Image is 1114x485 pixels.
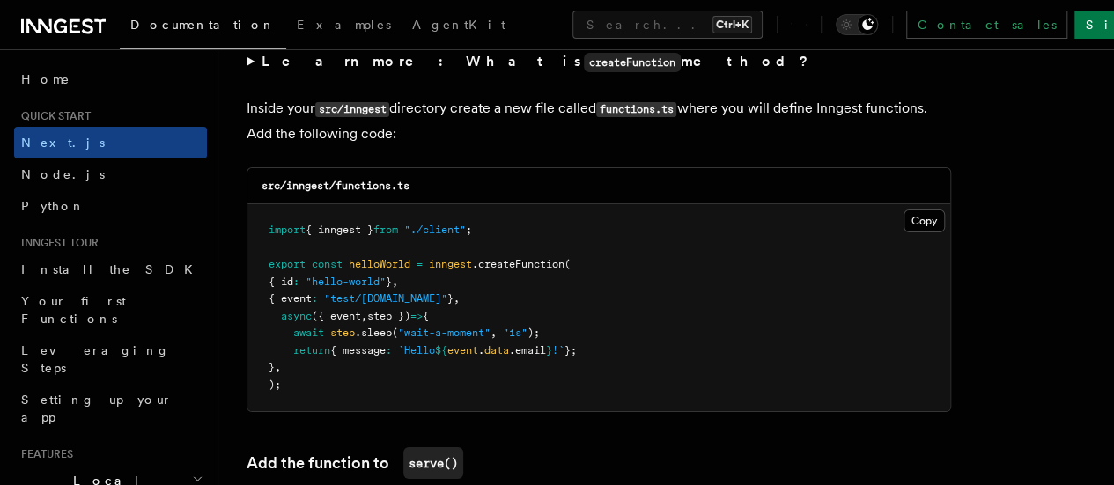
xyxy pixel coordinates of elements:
[386,344,392,356] span: :
[14,158,207,190] a: Node.js
[21,262,203,276] span: Install the SDK
[297,18,391,32] span: Examples
[14,334,207,384] a: Leveraging Steps
[429,258,472,270] span: inngest
[312,258,343,270] span: const
[398,344,435,356] span: `Hello
[410,310,423,322] span: =>
[247,447,463,479] a: Add the function toserve()
[293,344,330,356] span: return
[14,109,91,123] span: Quick start
[402,5,516,48] a: AgentKit
[21,393,173,424] span: Setting up your app
[14,447,73,461] span: Features
[306,224,373,236] span: { inngest }
[546,344,552,356] span: }
[130,18,276,32] span: Documentation
[330,344,386,356] span: { message
[324,292,447,305] span: "test/[DOMAIN_NAME]"
[269,258,306,270] span: export
[269,276,293,288] span: { id
[423,310,429,322] span: {
[14,190,207,222] a: Python
[435,344,447,356] span: ${
[21,294,126,326] span: Your first Functions
[269,292,312,305] span: { event
[269,378,281,391] span: );
[355,327,392,339] span: .sleep
[572,11,763,39] button: Search...Ctrl+K
[836,14,878,35] button: Toggle dark mode
[306,276,386,288] span: "hello-world"
[312,310,361,322] span: ({ event
[330,327,355,339] span: step
[454,292,460,305] span: ,
[14,384,207,433] a: Setting up your app
[386,276,392,288] span: }
[275,361,281,373] span: ,
[373,224,398,236] span: from
[312,292,318,305] span: :
[21,70,70,88] span: Home
[404,224,466,236] span: "./client"
[14,254,207,285] a: Install the SDK
[392,276,398,288] span: ,
[281,310,312,322] span: async
[491,327,497,339] span: ,
[417,258,423,270] span: =
[904,209,945,232] button: Copy
[21,343,170,375] span: Leveraging Steps
[484,344,509,356] span: data
[552,344,564,356] span: !`
[412,18,505,32] span: AgentKit
[293,327,324,339] span: await
[447,344,478,356] span: event
[349,258,410,270] span: helloWorld
[262,53,812,70] strong: Learn more: What is method?
[315,102,389,117] code: src/inngest
[21,136,105,150] span: Next.js
[14,236,99,250] span: Inngest tour
[269,361,275,373] span: }
[596,102,676,117] code: functions.ts
[466,224,472,236] span: ;
[14,285,207,334] a: Your first Functions
[286,5,402,48] a: Examples
[262,180,409,192] code: src/inngest/functions.ts
[527,327,540,339] span: );
[21,167,105,181] span: Node.js
[247,49,951,75] summary: Learn more: What iscreateFunctionmethod?
[478,344,484,356] span: .
[293,276,299,288] span: :
[503,327,527,339] span: "1s"
[398,327,491,339] span: "wait-a-moment"
[247,96,951,146] p: Inside your directory create a new file called where you will define Inngest functions. Add the f...
[269,224,306,236] span: import
[361,310,367,322] span: ,
[472,258,564,270] span: .createFunction
[712,16,752,33] kbd: Ctrl+K
[564,344,577,356] span: };
[509,344,546,356] span: .email
[403,447,463,479] code: serve()
[564,258,571,270] span: (
[21,199,85,213] span: Python
[906,11,1067,39] a: Contact sales
[392,327,398,339] span: (
[120,5,286,49] a: Documentation
[14,127,207,158] a: Next.js
[367,310,410,322] span: step })
[447,292,454,305] span: }
[584,53,681,72] code: createFunction
[14,63,207,95] a: Home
